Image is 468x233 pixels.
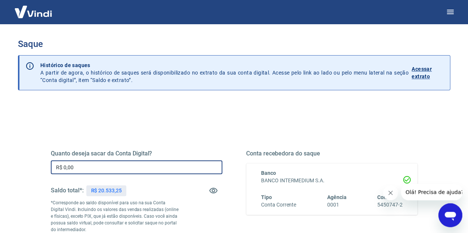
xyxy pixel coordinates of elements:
[383,185,398,200] iframe: Fechar mensagem
[246,150,418,157] h5: Conta recebedora do saque
[18,39,450,49] h3: Saque
[377,194,391,200] span: Conta
[412,62,444,84] a: Acessar extrato
[438,203,462,227] iframe: Botão para abrir a janela de mensagens
[261,170,276,176] span: Banco
[91,187,121,195] p: R$ 20.533,25
[401,184,462,200] iframe: Mensagem da empresa
[40,62,409,84] p: A partir de agora, o histórico de saques será disponibilizado no extrato da sua conta digital. Ac...
[261,194,272,200] span: Tipo
[40,62,409,69] p: Histórico de saques
[327,194,346,200] span: Agência
[51,150,222,157] h5: Quanto deseja sacar da Conta Digital?
[4,5,63,11] span: Olá! Precisa de ajuda?
[51,199,179,233] p: *Corresponde ao saldo disponível para uso na sua Conta Digital Vindi. Incluindo os valores das ve...
[327,201,346,209] h6: 0001
[261,201,296,209] h6: Conta Corrente
[9,0,58,23] img: Vindi
[377,201,402,209] h6: 5450747-2
[261,177,403,185] h6: BANCO INTERMEDIUM S.A.
[412,65,444,80] p: Acessar extrato
[51,187,83,194] h5: Saldo total*:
